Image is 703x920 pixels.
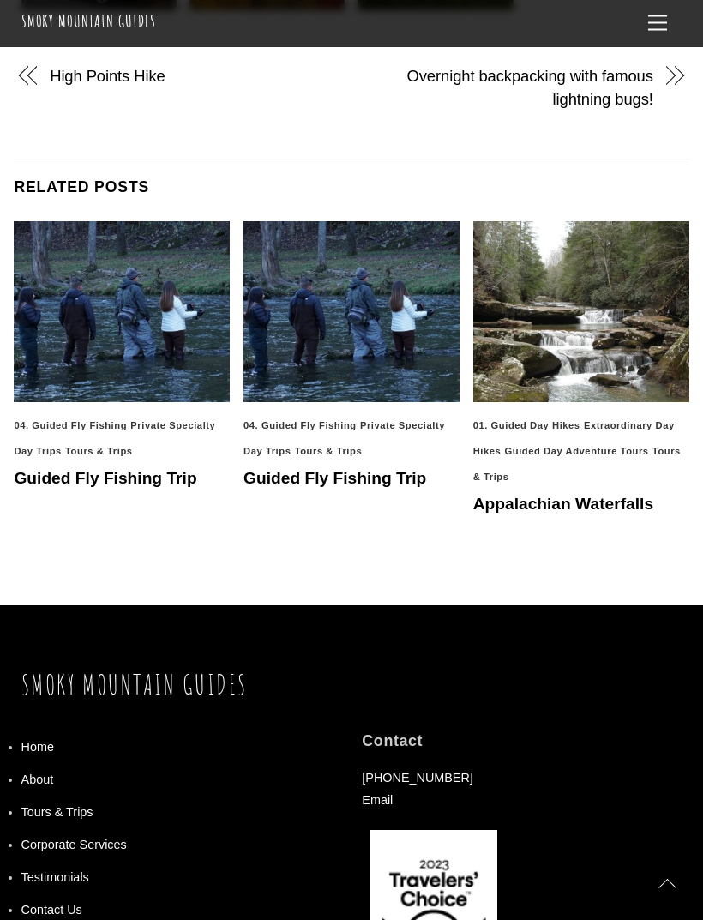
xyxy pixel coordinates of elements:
a: Testimonials [21,870,89,884]
a: Private Specialty Day Trips [243,420,445,456]
h4: Contact [362,731,682,751]
a: Guided Fly Fishing Trip [243,469,426,487]
img: smokymountainguides.com-fishing_tour_02-50 [14,221,230,402]
span: , [649,446,652,456]
a: Guided Day Adventure Tours [505,446,649,456]
span: , [501,446,504,456]
a: [PHONE_NUMBER] [362,771,473,785]
a: Tours & Trips [21,805,93,819]
a: Smoky Mountain Guides [21,10,156,32]
a: Tours & Trips [473,446,681,482]
a: 01. Guided Day Hikes [473,420,580,430]
a: Corporate Services [21,838,127,851]
a: Home [21,740,54,754]
span: , [357,420,360,430]
a: Private Specialty Day Trips [14,420,215,456]
a: Overnight backpacking with famous lightning bugs! [371,65,653,111]
a: Tours & Trips [295,446,363,456]
a: Appalachian Waterfalls [473,495,653,513]
a: About [21,773,54,786]
h4: Related Posts [14,159,688,199]
img: smokymountainguides.com-fishing_tour_02-50 [243,221,460,402]
a: 04. Guided Fly Fishing [243,420,357,430]
a: Email [362,793,393,807]
a: Menu [640,7,675,40]
a: High Points Hike [50,65,332,87]
span: , [291,446,294,456]
a: Extraordinary Day Hikes [473,420,675,456]
a: Guided Fly Fishing Trip [14,469,196,487]
a: 04. Guided Fly Fishing [14,420,127,430]
span: , [580,420,584,430]
img: 2242952610_0057f41b49_o-min [473,221,689,402]
span: , [127,420,130,430]
span: , [62,446,65,456]
a: Smoky Mountain Guides [21,668,248,701]
a: Contact Us [21,903,82,917]
a: Tours & Trips [65,446,133,456]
